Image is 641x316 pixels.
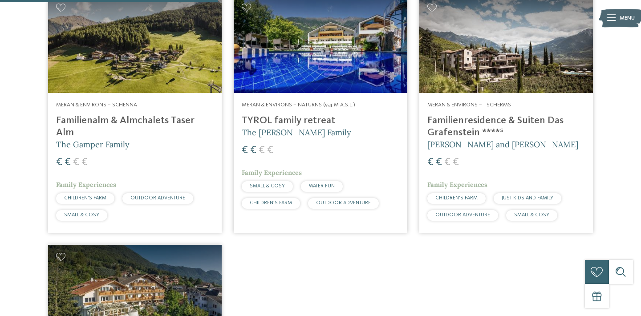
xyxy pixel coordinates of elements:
span: CHILDREN’S FARM [250,200,292,206]
span: Meran & Environs – Naturns (554 m a.s.l.) [242,102,355,108]
span: € [436,157,442,168]
h4: TYROL family retreat [242,115,399,127]
span: € [73,157,79,168]
span: SMALL & COSY [514,212,549,218]
span: € [242,145,248,156]
span: € [65,157,71,168]
span: OUTDOOR ADVENTURE [316,200,371,206]
span: SMALL & COSY [64,212,99,218]
span: JUST KIDS AND FAMILY [502,195,553,201]
span: SMALL & COSY [250,183,285,189]
span: OUTDOOR ADVENTURE [435,212,490,218]
span: CHILDREN’S FARM [435,195,478,201]
span: Family Experiences [427,181,487,189]
span: € [444,157,450,168]
span: [PERSON_NAME] and [PERSON_NAME] [427,139,578,150]
span: € [427,157,434,168]
span: The [PERSON_NAME] Family [242,127,351,138]
span: € [259,145,265,156]
span: € [250,145,256,156]
h4: Familienalm & Almchalets Taser Alm [56,115,214,139]
span: The Gamper Family [56,139,130,150]
span: Meran & Environs – Schenna [56,102,137,108]
span: Family Experiences [56,181,116,189]
span: Family Experiences [242,169,302,177]
span: Meran & Environs – Tscherms [427,102,511,108]
span: € [81,157,88,168]
span: € [267,145,273,156]
h4: Familienresidence & Suiten Das Grafenstein ****ˢ [427,115,585,139]
span: CHILDREN’S FARM [64,195,106,201]
span: OUTDOOR ADVENTURE [130,195,185,201]
span: € [453,157,459,168]
span: WATER FUN [309,183,335,189]
span: € [56,157,62,168]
